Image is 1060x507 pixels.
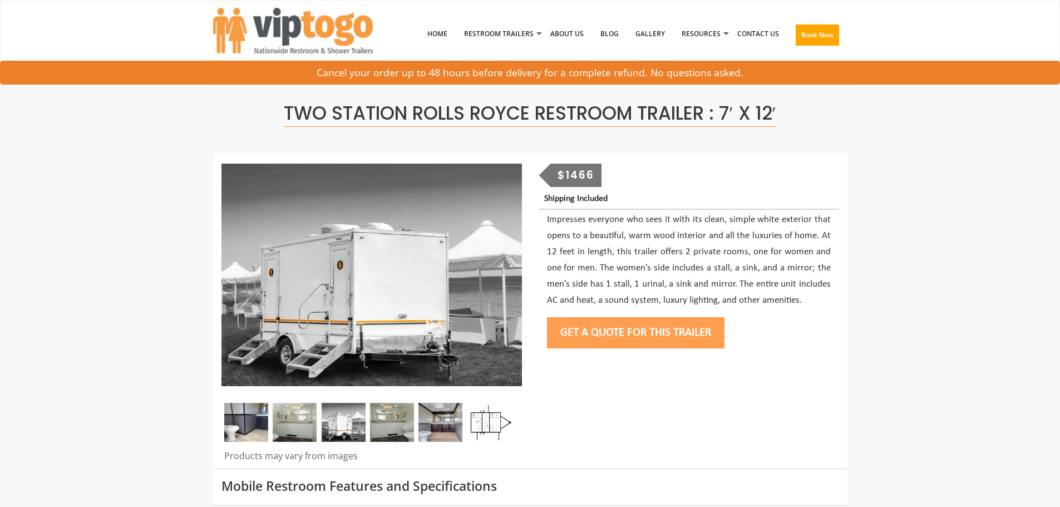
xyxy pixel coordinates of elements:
[221,450,522,469] div: Products may vary from images
[284,100,776,127] span: Two Station Rolls Royce Restroom Trailer : 7′ x 12′
[419,5,456,63] a: Home
[467,403,511,442] img: Floor Plan of 2 station restroom with sink and toilet
[787,5,847,70] a: Book Now
[370,403,414,442] img: Gel 2 station 03
[221,164,522,386] img: Side view of two station restroom trailer with separate doors for males and females
[592,5,627,63] a: Blog
[673,5,729,63] a: Resources
[627,5,673,63] a: Gallery
[221,479,839,493] h3: Mobile Restroom Features and Specifications
[547,212,831,308] p: Impresses everyone who sees it with its clean, simple white exterior that opens to a beautiful, w...
[456,5,542,63] a: Restroom Trailers
[550,164,602,187] div: $1466
[213,8,373,53] img: VIPTOGO
[273,403,317,442] img: Gel 2 station 02
[542,5,592,63] a: About Us
[544,191,839,206] p: Shipping Included
[224,403,268,442] img: A close view of inside of a station with a stall, mirror and cabinets
[796,24,839,46] button: Book Now
[322,403,366,442] img: A mini restroom trailer with two separate stations and separate doors for males and females
[547,317,724,348] button: Get a Quote for this Trailer
[729,5,787,63] a: Contact Us
[418,403,462,442] img: A close view of inside of a station with a stall, mirror and cabinets
[547,327,724,338] a: Get a Quote for this Trailer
